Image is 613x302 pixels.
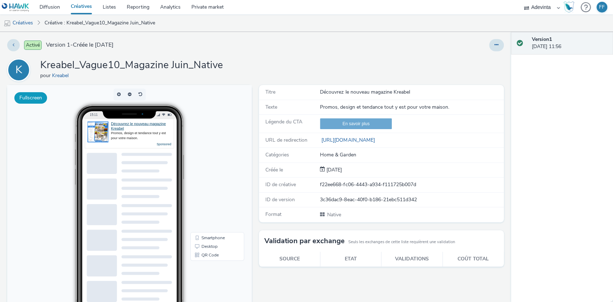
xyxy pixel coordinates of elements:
[40,72,52,79] span: pour
[320,104,503,111] div: Promos, design et tendance tout y est pour votre maison.
[265,89,275,95] span: Titre
[40,58,223,72] h1: Kreabel_Vague10_Magazine Juin_Native
[325,166,342,173] span: [DATE]
[2,3,29,12] img: undefined Logo
[104,46,164,55] div: Promos, design et tendance tout y est pour votre maison.
[15,60,22,80] div: K
[381,252,442,266] th: Validations
[563,1,577,13] a: Hawk Academy
[265,151,289,158] span: Catégories
[46,41,113,49] span: Version 1 - Créée le [DATE]
[265,166,283,173] span: Créée le
[265,196,295,203] span: ID de version
[41,14,159,32] a: Créative : Kreabel_Vague10_Magazine Juin_Native
[259,252,320,266] th: Source
[14,92,47,104] button: Fullscreen
[185,166,236,174] li: QR Code
[348,239,455,245] small: Seuls les exchanges de cette liste requièrent une validation
[320,252,381,266] th: Etat
[7,66,33,73] a: K
[264,236,345,246] h3: Validation par exchange
[185,157,236,166] li: Desktop
[24,41,42,50] span: Activé
[265,181,296,188] span: ID de créative
[4,20,11,27] img: mobile
[265,118,302,125] span: Légende du CTA
[532,36,607,51] div: [DATE] 11:56
[326,211,341,218] span: Native
[320,89,503,96] div: Découvrez le nouveau magazine Kreabel
[185,148,236,157] li: Smartphone
[325,166,342,174] div: Création 26 mai 2025, 11:56
[265,137,307,143] span: URL de redirection
[83,28,90,32] span: 15:11
[599,2,605,13] div: FF
[149,57,164,61] a: Sponsored
[194,159,210,164] span: Desktop
[194,168,212,172] span: QR Code
[320,137,377,143] a: [URL][DOMAIN_NAME]
[104,37,159,46] a: Découvrez le nouveau magazine Kreabel
[320,151,503,159] div: Home & Garden
[563,1,574,13] img: Hawk Academy
[320,181,503,188] div: f22ee668-fc06-4443-a934-f111725b007d
[532,36,552,43] strong: Version 1
[442,252,503,266] th: Coût total
[265,104,277,110] span: Texte
[265,211,282,218] span: Format
[320,196,503,203] div: 3c36dac9-8eac-40f0-b186-21ebc511d342
[194,151,218,155] span: Smartphone
[52,72,71,79] a: Kreabel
